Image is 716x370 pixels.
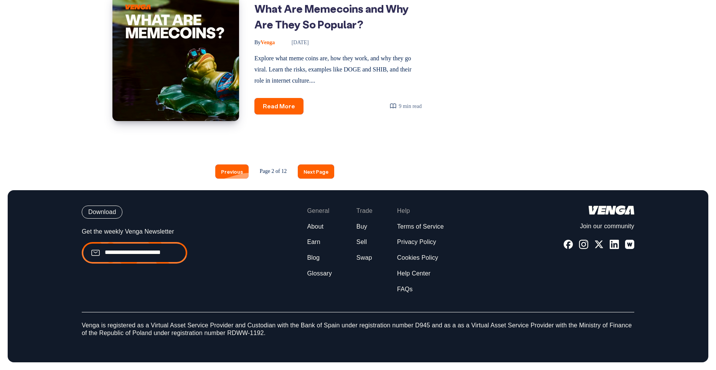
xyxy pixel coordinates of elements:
p: Join our community [564,222,634,231]
a: Glossary [307,270,332,278]
span: By [254,40,261,45]
a: Next Page [298,164,334,179]
span: Venga [254,40,275,45]
img: email.99ba089774f55247b4fc38e1d8603778.svg [91,248,100,257]
a: Privacy Policy [397,238,436,246]
a: Read More [254,98,304,114]
p: Explore what meme coins are, how they work, and why they go viral. Learn the risks, examples like... [254,53,422,86]
a: Cookies Policy [397,254,438,262]
p: Venga is registered as a Virtual Asset Service Provider and Custodian with the Bank of Spain unde... [82,312,634,338]
a: FAQs [397,285,413,294]
time: [DATE] [281,40,309,45]
a: Buy [356,223,367,231]
a: Terms of Service [397,223,444,231]
span: Help [397,207,410,215]
a: Earn [307,238,320,246]
a: Sell [356,238,367,246]
span: General [307,207,329,215]
a: Blog [307,254,320,262]
a: Swap [356,254,372,262]
p: Get the weekly Venga Newsletter [82,228,187,236]
a: About [307,223,323,231]
span: Trade [356,207,373,215]
a: Help Center [397,270,431,278]
a: ByVenga [254,40,276,45]
button: Download [82,206,122,219]
div: 9 min read [389,101,422,111]
a: Previous [215,164,249,179]
img: logo-white.44ec9dbf8c34425cc70677c5f5c19bda.svg [589,206,634,215]
a: What Are Memecoins and Why Are They So Popular? [254,2,409,31]
span: Page 2 of 12 [254,164,292,178]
